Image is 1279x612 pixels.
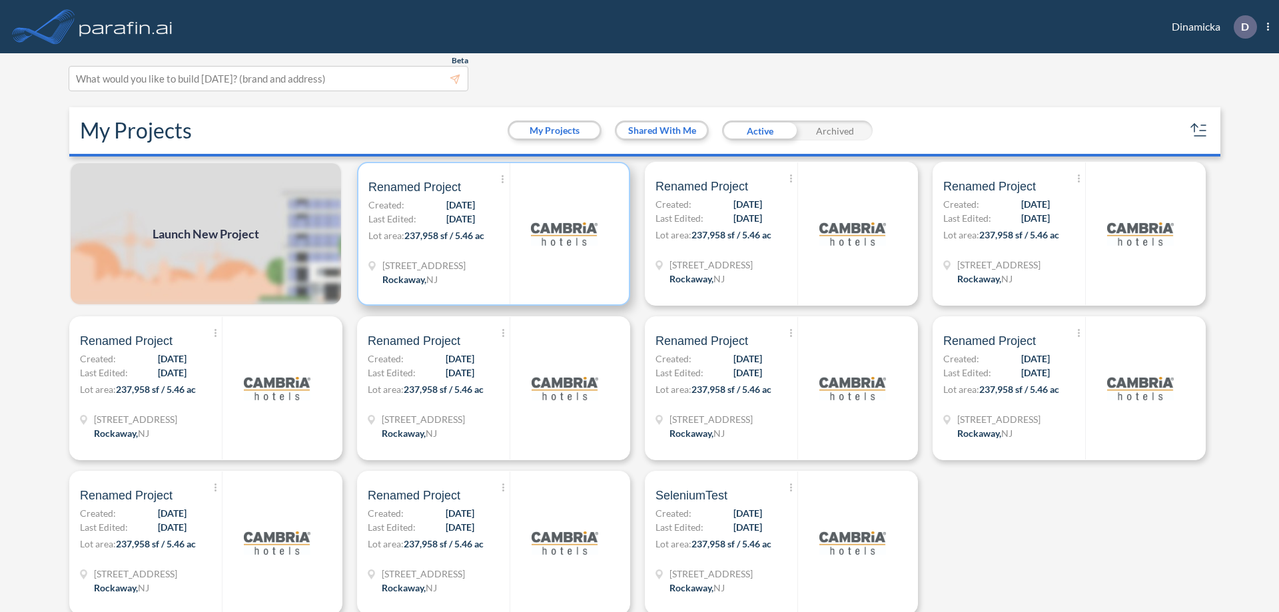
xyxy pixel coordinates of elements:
span: Created: [368,198,404,212]
span: [DATE] [733,366,762,380]
div: Active [722,121,797,141]
span: Lot area: [943,384,979,395]
span: Lot area: [655,229,691,240]
img: logo [532,355,598,422]
span: [DATE] [733,506,762,520]
span: Rockaway , [382,274,426,285]
span: Last Edited: [368,212,416,226]
span: Rockaway , [669,582,713,593]
span: Created: [943,352,979,366]
span: Lot area: [943,229,979,240]
div: Dinamicka [1152,15,1269,39]
span: Created: [368,352,404,366]
span: [DATE] [158,366,187,380]
span: Launch New Project [153,225,259,243]
span: 321 Mt Hope Ave [957,412,1041,426]
span: Lot area: [655,538,691,549]
span: [DATE] [733,211,762,225]
span: 321 Mt Hope Ave [382,258,466,272]
span: Rockaway , [382,582,426,593]
img: logo [1107,355,1174,422]
button: My Projects [510,123,600,139]
img: logo [1107,200,1174,267]
span: Created: [943,197,979,211]
img: logo [819,200,886,267]
span: Last Edited: [655,211,703,225]
div: Rockaway, NJ [669,426,725,440]
span: Renamed Project [655,178,748,194]
span: 237,958 sf / 5.46 ac [116,538,196,549]
div: Rockaway, NJ [957,426,1013,440]
h2: My Projects [80,118,192,143]
span: 237,958 sf / 5.46 ac [404,230,484,241]
span: 321 Mt Hope Ave [669,567,753,581]
img: logo [819,509,886,576]
span: Last Edited: [943,211,991,225]
span: [DATE] [158,506,187,520]
span: Lot area: [368,538,404,549]
span: Rockaway , [957,273,1001,284]
span: [DATE] [446,198,475,212]
span: Rockaway , [669,273,713,284]
div: Rockaway, NJ [94,426,149,440]
span: NJ [1001,428,1013,439]
span: SeleniumTest [655,487,727,503]
span: Renamed Project [80,487,173,503]
span: 237,958 sf / 5.46 ac [404,538,484,549]
span: Created: [655,506,691,520]
span: Last Edited: [655,366,703,380]
span: [DATE] [446,352,474,366]
span: [DATE] [1021,211,1050,225]
span: Created: [80,352,116,366]
button: Shared With Me [617,123,707,139]
div: Rockaway, NJ [669,581,725,595]
span: Lot area: [655,384,691,395]
span: 321 Mt Hope Ave [669,412,753,426]
span: NJ [426,428,437,439]
div: Rockaway, NJ [382,581,437,595]
span: NJ [138,582,149,593]
span: NJ [138,428,149,439]
span: Renamed Project [368,179,461,195]
span: [DATE] [158,352,187,366]
span: NJ [713,428,725,439]
span: NJ [426,582,437,593]
span: 321 Mt Hope Ave [957,258,1041,272]
span: [DATE] [733,352,762,366]
span: Lot area: [80,384,116,395]
span: Last Edited: [368,520,416,534]
span: Rockaway , [94,582,138,593]
img: logo [244,509,310,576]
span: [DATE] [446,366,474,380]
img: logo [77,13,175,40]
span: Lot area: [80,538,116,549]
span: [DATE] [446,520,474,534]
span: Created: [655,197,691,211]
span: Lot area: [368,384,404,395]
span: Rockaway , [94,428,138,439]
span: NJ [713,582,725,593]
span: Created: [368,506,404,520]
img: logo [244,355,310,422]
span: 321 Mt Hope Ave [669,258,753,272]
img: add [69,162,342,306]
span: [DATE] [1021,352,1050,366]
span: NJ [713,273,725,284]
span: [DATE] [158,520,187,534]
span: Renamed Project [943,178,1036,194]
span: 237,958 sf / 5.46 ac [979,384,1059,395]
span: Last Edited: [943,366,991,380]
img: logo [819,355,886,422]
span: [DATE] [1021,197,1050,211]
span: Last Edited: [655,520,703,534]
span: NJ [1001,273,1013,284]
div: Rockaway, NJ [382,426,437,440]
img: logo [531,200,598,267]
div: Archived [797,121,873,141]
span: [DATE] [1021,366,1050,380]
span: 321 Mt Hope Ave [382,567,465,581]
span: 321 Mt Hope Ave [382,412,465,426]
span: [DATE] [446,212,475,226]
span: 321 Mt Hope Ave [94,567,177,581]
span: [DATE] [733,520,762,534]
